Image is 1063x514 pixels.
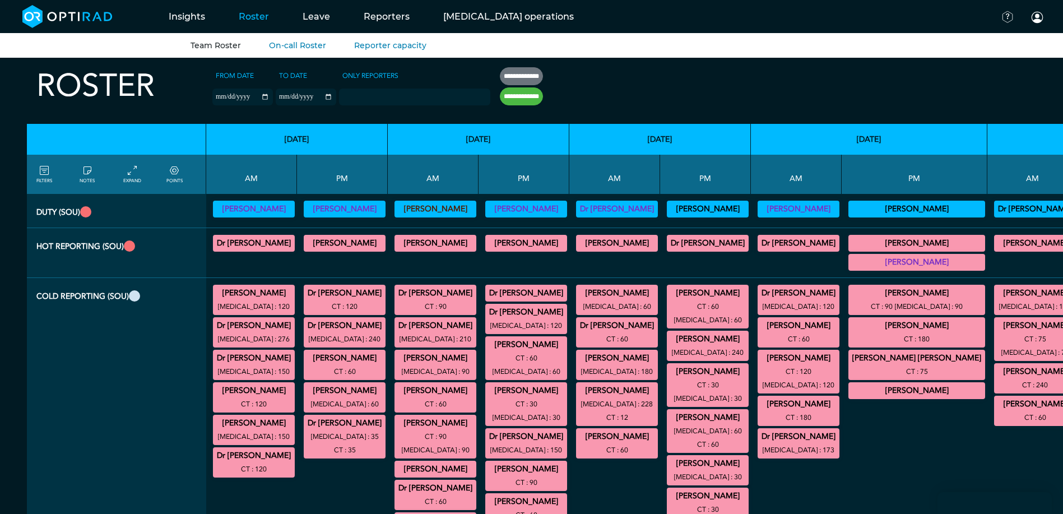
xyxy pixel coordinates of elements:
a: Team Roster [191,40,241,50]
a: collapse/expand entries [123,164,141,184]
div: Vetting 09:00 - 13:00 [576,201,658,217]
div: General CT 13:00 - 15:00 [304,285,386,315]
small: [MEDICAL_DATA] : 60 [583,300,651,313]
summary: Dr [PERSON_NAME] [759,237,838,250]
div: General MRI 15:30 - 16:30 [304,382,386,413]
div: General CT 14:30 - 15:30 [304,350,386,380]
div: General MRI 10:30 - 13:00 [213,350,295,380]
small: CT : 60 [788,332,810,346]
summary: Dr [PERSON_NAME] [396,286,475,300]
small: CT : 120 [241,397,267,411]
h2: Roster [36,67,155,105]
summary: Dr [PERSON_NAME] [396,481,475,495]
th: [DATE] [388,124,569,155]
div: General CT/General MRI 12:30 - 14:30 [485,336,567,380]
div: MRI Trauma & Urgent/CT Trauma & Urgent 09:00 - 13:00 [758,235,839,252]
th: AM [569,155,660,194]
label: Only Reporters [339,67,402,84]
div: General CT/General MRI 14:00 - 17:00 [848,285,985,315]
th: AM [388,155,479,194]
div: CT Trauma & Urgent/MRI Trauma & Urgent 13:00 - 17:30 [485,235,567,252]
summary: [PERSON_NAME] [759,351,838,365]
label: To date [276,67,310,84]
small: CT : 60 [425,495,447,508]
label: From date [212,67,257,84]
div: Vetting (30 PF Points) 13:00 - 17:00 [667,201,749,217]
summary: [PERSON_NAME] [850,384,983,397]
summary: [PERSON_NAME] [396,351,475,365]
div: General MRI 13:00 - 17:00 [667,331,749,361]
small: CT : 240 [1022,378,1048,392]
small: [MEDICAL_DATA] : 180 [581,365,653,378]
summary: [PERSON_NAME] [396,384,475,397]
summary: [PERSON_NAME] [850,286,983,300]
div: Vetting 09:00 - 13:00 [213,201,295,217]
summary: [PERSON_NAME] [669,286,747,300]
a: On-call Roster [269,40,326,50]
small: CT : 60 [334,365,356,378]
small: [MEDICAL_DATA] : 120 [763,300,834,313]
div: General MRI/General CT 14:00 - 16:00 [667,409,749,453]
summary: Dr [PERSON_NAME] [305,416,384,430]
summary: [PERSON_NAME] [305,237,384,250]
div: CB CT Dental 12:00 - 13:00 [485,285,567,302]
small: CT : 30 [697,378,719,392]
small: [MEDICAL_DATA] : 240 [309,332,380,346]
div: General CT 09:30 - 12:30 [758,396,839,426]
small: [MEDICAL_DATA] : 210 [400,332,471,346]
summary: [PERSON_NAME] [487,462,565,476]
small: CT : 12 [606,411,628,424]
th: PM [660,155,751,194]
div: MRI Trauma & Urgent/CT Trauma & Urgent 09:00 - 13:00 [576,235,658,252]
summary: [PERSON_NAME] [850,256,983,269]
summary: [PERSON_NAME] [215,384,293,397]
small: [MEDICAL_DATA] : 90 [402,365,470,378]
div: General CT/General MRI 14:00 - 15:00 [485,382,567,426]
div: General MRI 09:00 - 12:30 [394,317,476,348]
div: MRI Trauma & Urgent/CT Trauma & Urgent 13:00 - 17:00 [667,235,749,252]
summary: [PERSON_NAME] [669,365,747,378]
small: [MEDICAL_DATA] : 30 [674,470,742,484]
small: [MEDICAL_DATA] : 150 [218,430,290,443]
summary: Dr [PERSON_NAME] [215,449,293,462]
summary: Dr [PERSON_NAME] [578,202,656,216]
small: CT : 60 [606,332,628,346]
div: General CT/General MRI 10:00 - 13:00 [394,415,476,459]
input: null [340,90,396,100]
summary: [PERSON_NAME] [578,286,656,300]
div: Vetting 09:00 - 13:00 [758,201,839,217]
summary: Dr [PERSON_NAME] [305,319,384,332]
summary: Dr [PERSON_NAME] [487,305,565,319]
small: CT : 90 [871,300,893,313]
small: [MEDICAL_DATA] : 120 [490,319,562,332]
div: MRI Neuro 11:30 - 14:00 [213,415,295,445]
summary: [PERSON_NAME] [305,351,384,365]
div: Vetting 13:00 - 17:00 [485,201,567,217]
div: FLU General Adult/General CT 11:00 - 13:00 [576,428,658,459]
div: General CT/General MRI 09:00 - 13:00 [758,350,839,393]
div: General MRI 09:00 - 11:00 [213,285,295,315]
small: [MEDICAL_DATA] : 120 [218,300,290,313]
th: [DATE] [206,124,388,155]
summary: [PERSON_NAME] [578,430,656,443]
small: CT : 90 [425,300,447,313]
div: General MRI 07:00 - 08:00 [576,285,658,315]
summary: [PERSON_NAME] [669,457,747,470]
summary: [PERSON_NAME] [487,202,565,216]
summary: [PERSON_NAME] [487,338,565,351]
small: CT : 60 [697,300,719,313]
small: CT : 60 [516,351,537,365]
th: AM [751,155,842,194]
summary: Dr [PERSON_NAME] [487,286,565,300]
summary: Dr [PERSON_NAME] [759,430,838,443]
small: CT : 90 [425,430,447,443]
small: CT : 35 [334,443,356,457]
div: CT Trauma & Urgent/MRI Trauma & Urgent 13:00 - 17:00 [304,235,386,252]
small: CT : 60 [425,397,447,411]
summary: [PERSON_NAME] [487,384,565,397]
small: [MEDICAL_DATA] : 150 [490,443,562,457]
div: General CT 16:00 - 17:15 [848,350,985,380]
div: CT Trauma & Urgent/MRI Trauma & Urgent 09:00 - 13:00 [394,235,476,252]
div: General MRI 12:30 - 14:30 [485,304,567,334]
summary: [PERSON_NAME] [578,237,656,250]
